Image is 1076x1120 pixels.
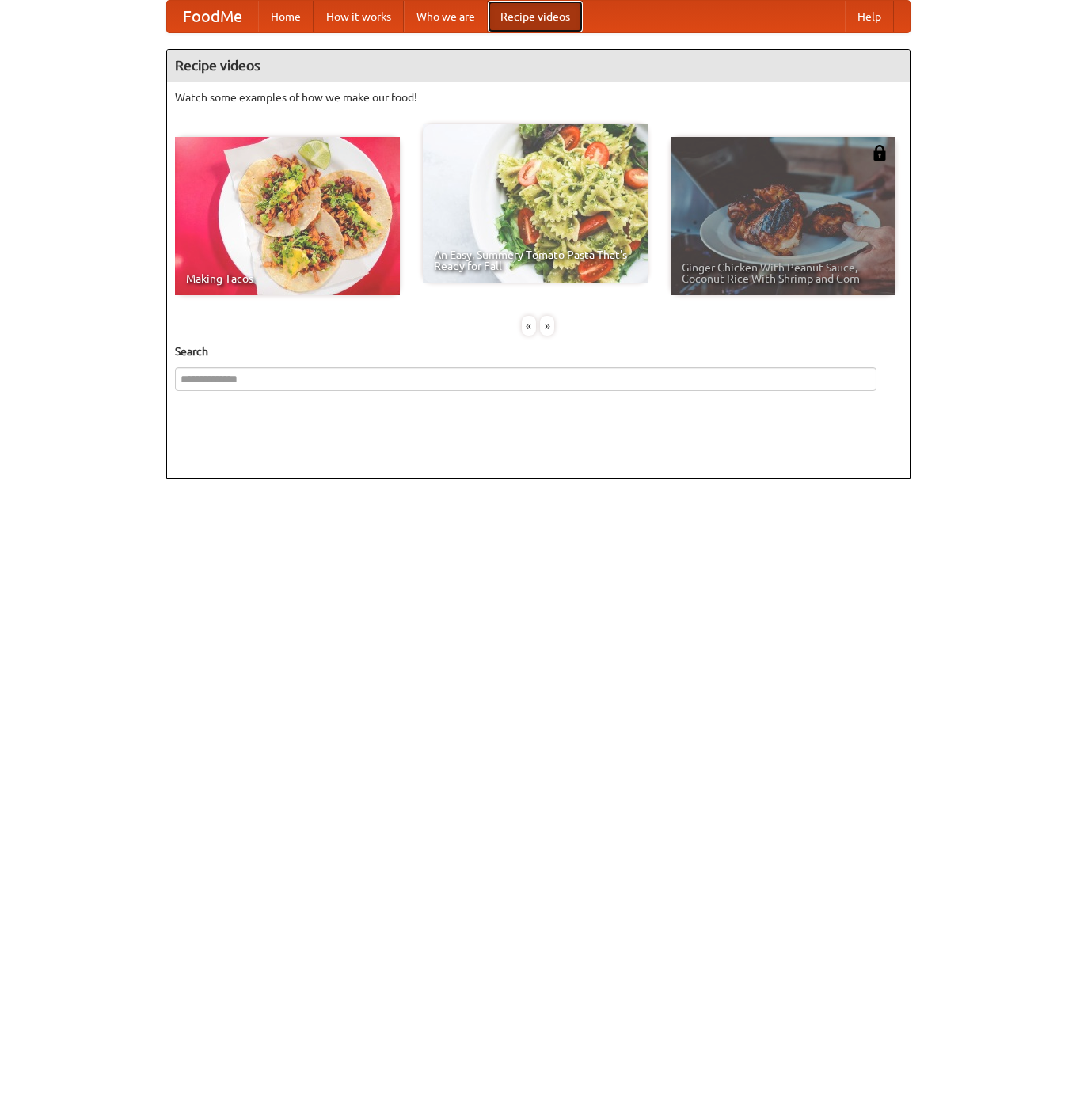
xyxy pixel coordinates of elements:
a: Who we are [404,1,488,32]
p: Watch some examples of how we make our food! [175,89,902,105]
h5: Search [175,344,902,359]
a: How it works [314,1,404,32]
a: Making Tacos [175,137,400,295]
div: « [522,316,536,336]
div: » [540,316,554,336]
h4: Recipe videos [167,50,910,82]
a: Home [258,1,314,32]
a: An Easy, Summery Tomato Pasta That's Ready for Fall [423,124,648,283]
a: FoodMe [167,1,258,32]
a: Help [845,1,894,32]
img: 483408.png [872,145,888,161]
a: Recipe videos [488,1,583,32]
span: An Easy, Summery Tomato Pasta That's Ready for Fall [434,249,637,271]
span: Making Tacos [186,273,389,284]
